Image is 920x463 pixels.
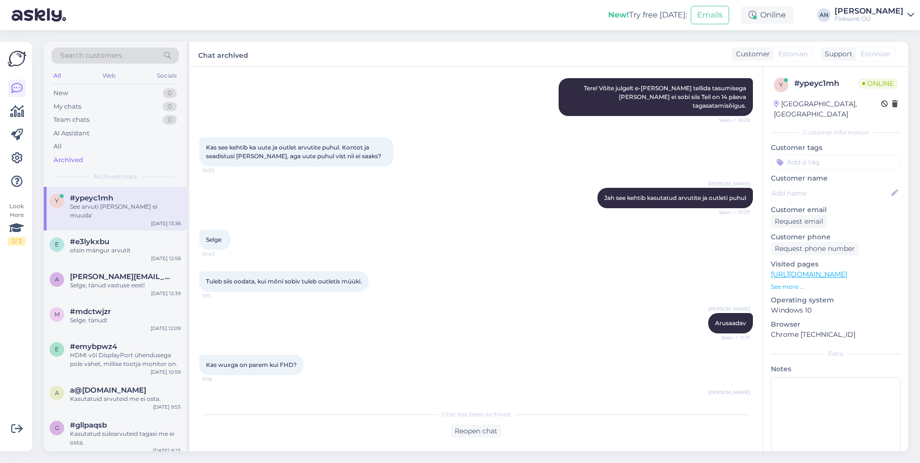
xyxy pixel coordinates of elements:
div: [DATE] 12:58 [151,255,181,262]
span: 10:43 [202,250,239,258]
div: Request phone number [771,242,859,255]
input: Add name [771,188,889,198]
a: [PERSON_NAME]Fleksont OÜ [835,7,914,23]
div: [DATE] 12:09 [151,325,181,332]
div: Customer [732,49,770,59]
span: 11:11 [202,292,239,299]
div: HDMI või DisplayPort ühendusega pole vahet, millise tootja monitor on. [70,351,181,368]
div: AN [817,8,831,22]
p: Windows 10 [771,305,901,315]
div: [DATE] 12:39 [151,290,181,297]
p: Customer name [771,173,901,183]
div: Socials [155,69,179,82]
span: #gllpaqsb [70,421,107,430]
span: #mdctwjzr [70,307,111,316]
div: Selge, tänud vastuse eest! [70,281,181,290]
div: Extra [771,349,901,358]
div: My chats [53,102,81,112]
span: Arusaadav [715,319,746,327]
span: y [55,197,59,204]
span: Estonian [778,49,808,59]
div: Fleksont OÜ [835,15,903,23]
p: Chrome [TECHNICAL_ID] [771,330,901,340]
a: [URL][DOMAIN_NAME] [771,270,847,279]
div: 0 [163,88,177,98]
div: [DATE] 13:36 [151,220,181,227]
div: [GEOGRAPHIC_DATA], [GEOGRAPHIC_DATA] [774,99,881,119]
div: 0 [163,102,177,112]
p: See more ... [771,282,901,291]
div: Archived [53,155,83,165]
span: #emybpwz4 [70,342,117,351]
span: e [55,346,59,353]
div: Online [741,6,794,24]
div: Team chats [53,115,89,125]
span: Seen ✓ 10:37 [714,209,750,216]
span: Online [858,78,898,89]
p: Customer tags [771,143,901,153]
span: [PERSON_NAME] [708,305,750,313]
span: Jah see kehtib kasutatud arvutite ja outleti puhul [604,194,746,201]
span: a [55,276,59,283]
div: All [53,142,62,151]
p: Browser [771,319,901,330]
span: [PERSON_NAME] [708,389,750,396]
span: Selge [206,236,221,243]
span: m [54,311,60,318]
div: [DATE] 9:23 [153,447,181,454]
span: andres.jaats@gmail.com [70,272,171,281]
div: [DATE] 10:59 [151,368,181,376]
button: Emails [691,6,729,24]
div: Request email [771,215,827,228]
span: Archived chats [93,172,137,181]
span: Tere! Võite julgelt e-[PERSON_NAME] tellida tasumisega [PERSON_NAME] ei sobi siis Teil on 14 päev... [584,84,748,109]
div: 0 [163,115,177,125]
span: Search customers [60,50,122,61]
div: New [53,88,68,98]
span: 10:33 [202,167,239,174]
img: Askly Logo [8,50,26,68]
span: [PERSON_NAME] [708,180,750,187]
div: # ypeyc1mh [794,78,858,89]
span: Kas see kehtib ka uute ja outlet arvutite puhul. Kontot ja seadistusi [PERSON_NAME], aga uute puh... [206,144,381,160]
span: y [779,81,783,88]
div: [PERSON_NAME] [835,7,903,15]
span: 11:18 [202,376,239,383]
div: Look Here [8,202,25,246]
div: 2 / 3 [8,237,25,246]
p: Customer phone [771,232,901,242]
p: Operating system [771,295,901,305]
p: Notes [771,364,901,374]
span: #e3lykxbu [70,237,109,246]
div: Try free [DATE]: [608,9,687,21]
span: Tuleb siis oodata, kui mõni sobiv tuleb outletis müüki. [206,278,362,285]
span: Estonian [861,49,890,59]
div: Kasutatuid arvuteid me ei osta. [70,395,181,403]
span: Seen ✓ 11:17 [714,334,750,341]
input: Add a tag [771,155,901,169]
label: Chat archived [198,48,248,61]
div: AI Assistant [53,129,89,138]
div: otsin mängur arvutit [70,246,181,255]
div: [DATE] 9:53 [153,403,181,411]
div: See arvuti [PERSON_NAME] ei muuda' [70,202,181,220]
div: Support [821,49,852,59]
span: Chat has been archived [442,410,511,419]
span: Kas wuxga on parem kui FHD? [206,361,297,368]
span: e [55,241,59,248]
b: New! [608,10,629,19]
div: Selge. tänud! [70,316,181,325]
div: Kasutatud sülearvuteid tagasi me ei osta. [70,430,181,447]
span: a@b.cc [70,386,146,395]
div: All [51,69,63,82]
div: Web [101,69,118,82]
span: g [55,424,59,431]
span: #ypeyc1mh [70,194,113,202]
p: Customer email [771,205,901,215]
span: a [55,389,59,397]
p: Visited pages [771,259,901,269]
div: Customer information [771,128,901,137]
span: Seen ✓ 10:28 [714,116,750,124]
div: Reopen chat [451,425,501,438]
